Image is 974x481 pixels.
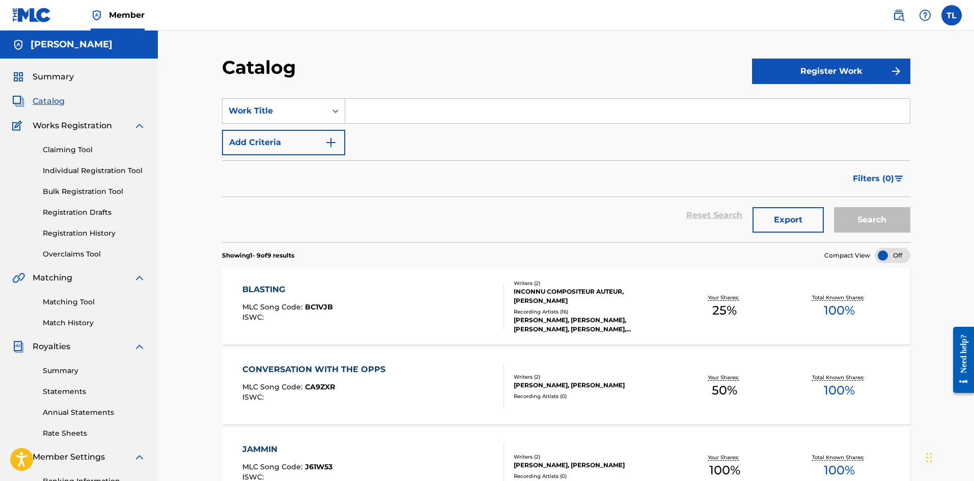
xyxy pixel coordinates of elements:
img: expand [133,272,146,284]
span: MLC Song Code : [242,462,305,471]
img: Matching [12,272,25,284]
img: Accounts [12,39,24,51]
span: 100 % [824,301,855,320]
a: Registration History [43,228,146,239]
div: CONVERSATION WITH THE OPPS [242,363,391,376]
a: CONVERSATION WITH THE OPPSMLC Song Code:CA9ZXRISWC:Writers (2)[PERSON_NAME], [PERSON_NAME]Recordi... [222,348,910,425]
button: Add Criteria [222,130,345,155]
div: Help [915,5,935,25]
span: MLC Song Code : [242,302,305,312]
span: J61W53 [305,462,332,471]
span: Member Settings [33,451,105,463]
img: MLC Logo [12,8,51,22]
a: Public Search [888,5,909,25]
div: [PERSON_NAME], [PERSON_NAME] [514,381,667,390]
a: Matching Tool [43,297,146,307]
span: 25 % [712,301,737,320]
button: Export [753,207,824,233]
iframe: Resource Center [945,319,974,401]
div: Drag [926,442,932,473]
div: Recording Artists ( 0 ) [514,472,667,480]
img: Works Registration [12,120,25,132]
div: JAMMIN [242,443,332,456]
img: Top Rightsholder [91,9,103,21]
img: expand [133,120,146,132]
a: Overclaims Tool [43,249,146,260]
img: expand [133,341,146,353]
a: SummarySummary [12,71,74,83]
div: Work Title [229,105,320,117]
span: Works Registration [33,120,112,132]
span: Royalties [33,341,70,353]
p: Total Known Shares: [812,294,867,301]
a: Claiming Tool [43,145,146,155]
span: 50 % [712,381,737,400]
div: [PERSON_NAME], [PERSON_NAME] [514,461,667,470]
img: search [893,9,905,21]
p: Total Known Shares: [812,374,867,381]
div: Recording Artists ( 16 ) [514,308,667,316]
a: Summary [43,365,146,376]
a: Bulk Registration Tool [43,186,146,197]
button: Filters (0) [847,166,910,191]
a: Match History [43,318,146,328]
img: expand [133,451,146,463]
div: BLASTING [242,284,333,296]
form: Search Form [222,98,910,242]
span: Compact View [824,251,870,260]
p: Showing 1 - 9 of 9 results [222,251,294,260]
span: 100 % [824,381,855,400]
a: Annual Statements [43,407,146,418]
div: [PERSON_NAME], [PERSON_NAME], [PERSON_NAME], [PERSON_NAME], [PERSON_NAME] [514,316,667,334]
img: filter [895,176,903,182]
span: Summary [33,71,74,83]
div: Writers ( 2 ) [514,279,667,287]
a: CatalogCatalog [12,95,65,107]
span: Filters ( 0 ) [853,173,894,185]
div: User Menu [941,5,962,25]
span: 100 % [824,461,855,479]
span: BC1VJB [305,302,333,312]
img: Royalties [12,341,24,353]
span: ISWC : [242,392,266,402]
img: Catalog [12,95,24,107]
p: Your Shares: [708,374,741,381]
span: 100 % [709,461,740,479]
h5: TREYLON LEWIS [31,39,113,50]
a: Statements [43,386,146,397]
span: CA9ZXR [305,382,335,391]
button: Register Work [752,59,910,84]
span: Catalog [33,95,65,107]
p: Total Known Shares: [812,454,867,461]
img: Summary [12,71,24,83]
a: Rate Sheets [43,428,146,439]
img: 9d2ae6d4665cec9f34b9.svg [325,136,337,149]
span: Member [109,9,145,21]
a: Individual Registration Tool [43,165,146,176]
span: Matching [33,272,72,284]
img: f7272a7cc735f4ea7f67.svg [890,65,902,77]
div: INCONNU COMPOSITEUR AUTEUR, [PERSON_NAME] [514,287,667,305]
p: Your Shares: [708,454,741,461]
a: Registration Drafts [43,207,146,218]
div: Writers ( 2 ) [514,453,667,461]
div: Recording Artists ( 0 ) [514,392,667,400]
iframe: Chat Widget [923,432,974,481]
h2: Catalog [222,56,301,79]
span: MLC Song Code : [242,382,305,391]
span: ISWC : [242,313,266,322]
img: help [919,9,931,21]
p: Your Shares: [708,294,741,301]
div: Writers ( 2 ) [514,373,667,381]
img: Member Settings [12,451,24,463]
a: BLASTINGMLC Song Code:BC1VJBISWC:Writers (2)INCONNU COMPOSITEUR AUTEUR, [PERSON_NAME]Recording Ar... [222,268,910,345]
